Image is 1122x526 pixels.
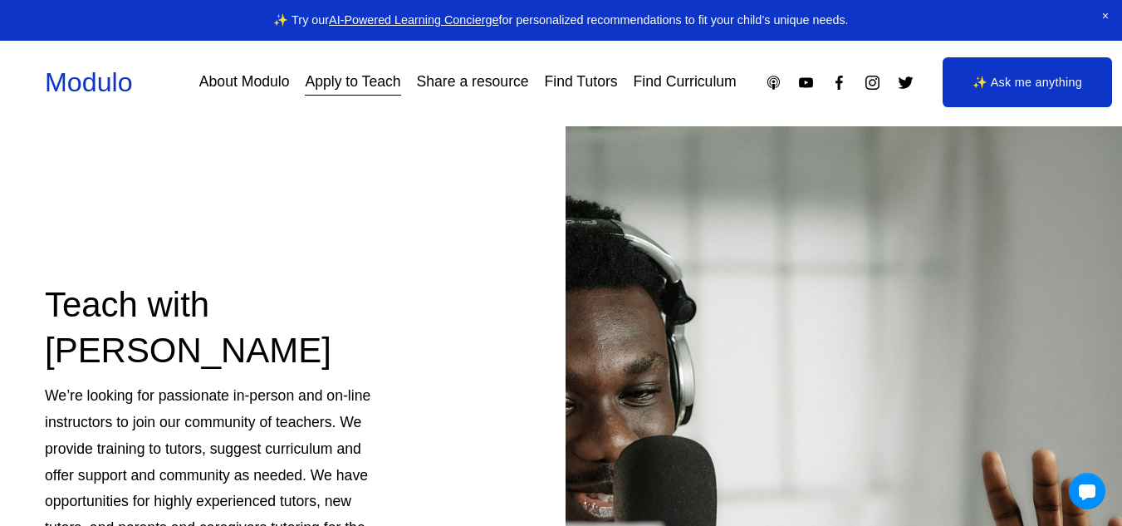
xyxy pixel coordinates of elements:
[305,68,400,97] a: Apply to Teach
[199,68,290,97] a: About Modulo
[45,283,383,374] h2: Teach with [PERSON_NAME]
[864,74,881,91] a: Instagram
[765,74,782,91] a: Apple Podcasts
[329,13,498,27] a: AI-Powered Learning Concierge
[943,57,1112,107] a: ✨ Ask me anything
[797,74,815,91] a: YouTube
[45,67,133,97] a: Modulo
[897,74,914,91] a: Twitter
[634,68,737,97] a: Find Curriculum
[830,74,848,91] a: Facebook
[545,68,618,97] a: Find Tutors
[417,68,529,97] a: Share a resource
